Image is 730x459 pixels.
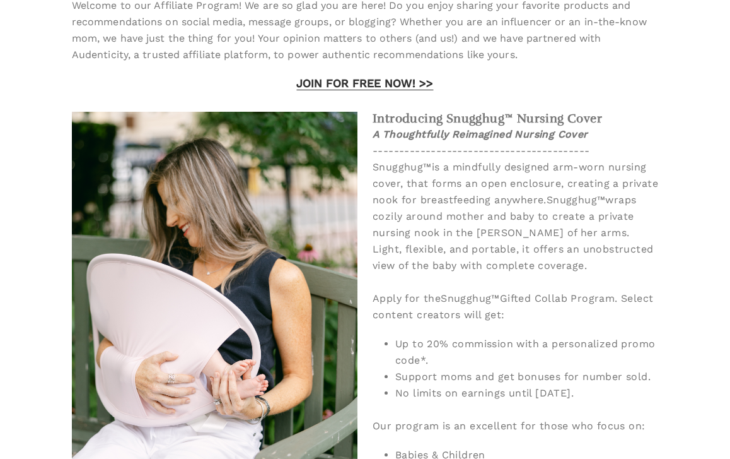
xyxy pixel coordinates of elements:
[373,274,658,323] div: Apply for the Gifted Collab Program. Select content creators will get:
[373,402,658,434] div: Our program is an excellent for those who focus on:
[395,385,658,402] li: No limits on earnings until [DATE].
[441,292,500,304] a: Snugghug™
[373,111,602,126] strong: Introducing Snugghug™ Nursing Cover
[296,76,433,90] a: JOIN FOR FREE NOW! >>
[373,161,432,173] a: Snugghug™
[373,126,658,274] div: ----------------------------------------- is a mindfully designed arm-worn nursing cover, that fo...
[373,128,588,140] em: A Thoughtfully Reimagined Nursing Cover
[547,194,606,206] a: Snugghug™
[395,336,658,369] li: Up to 20% commission with a personalized promo code*.
[395,369,658,385] li: Support moms and get bonuses for number sold.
